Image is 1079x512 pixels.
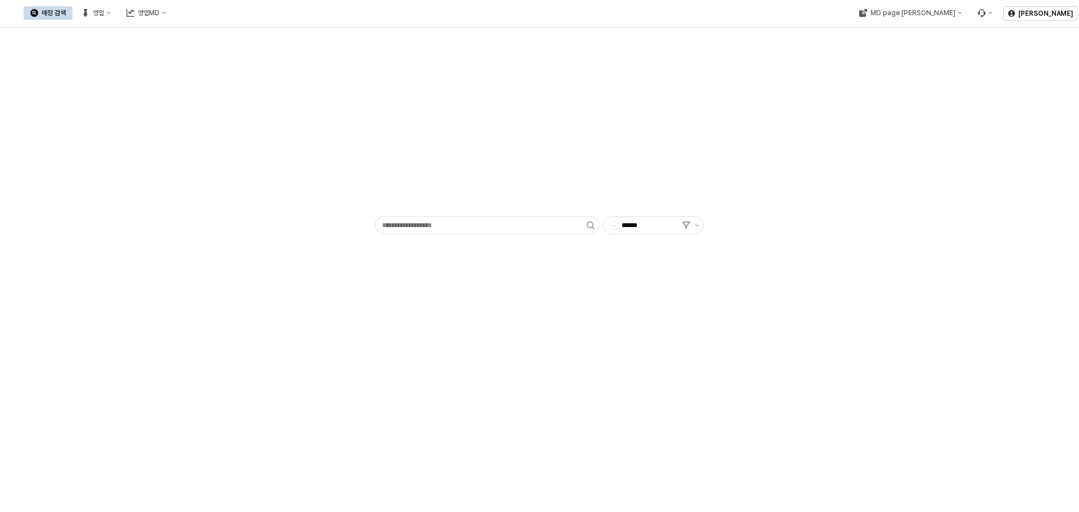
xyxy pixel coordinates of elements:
div: MD page 이동 [852,6,968,20]
div: 영업MD [138,9,160,17]
div: 영업 [93,9,104,17]
button: 제안 사항 표시 [690,217,704,234]
button: MD page [PERSON_NAME] [852,6,968,20]
div: 매장 검색 [42,9,66,17]
p: [PERSON_NAME] [1018,9,1073,18]
button: 매장 검색 [24,6,72,20]
span: - [611,221,619,229]
div: MD page [PERSON_NAME] [870,9,955,17]
button: [PERSON_NAME] [1003,6,1078,21]
div: Menu item 6 [971,6,999,20]
button: 영업MD [120,6,173,20]
button: 영업 [75,6,117,20]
